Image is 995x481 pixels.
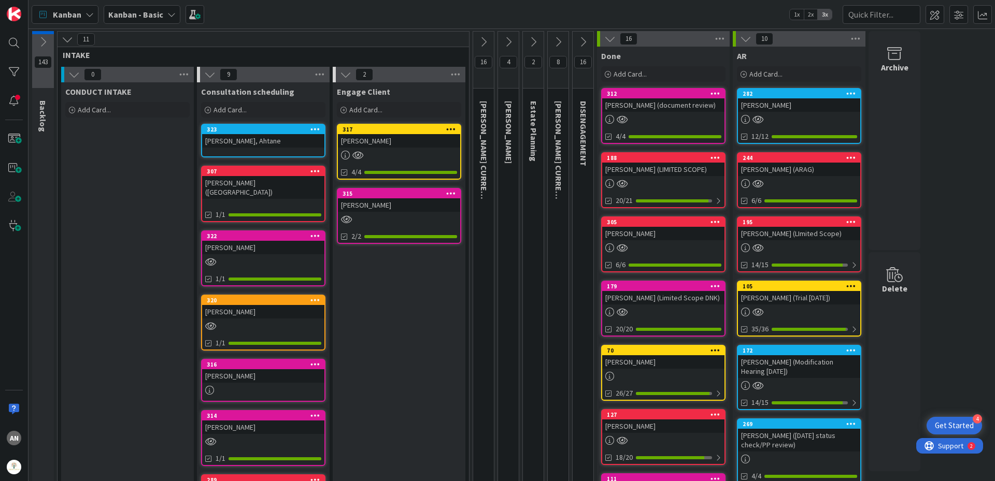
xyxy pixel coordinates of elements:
[202,167,324,176] div: 307
[34,56,52,68] span: 143
[738,429,860,451] div: [PERSON_NAME] ([DATE] status check/PP review)
[738,355,860,378] div: [PERSON_NAME] (Modification Hearing [DATE])
[574,56,592,68] span: 16
[202,241,324,254] div: [PERSON_NAME]
[338,134,460,148] div: [PERSON_NAME]
[214,105,247,114] span: Add Card...
[356,68,373,81] span: 2
[53,8,81,21] span: Kanban
[607,411,724,418] div: 127
[602,355,724,369] div: [PERSON_NAME]
[738,282,860,304] div: 105[PERSON_NAME] (Trial [DATE])
[738,153,860,176] div: 244[PERSON_NAME] (ARAG)
[743,283,860,290] div: 105
[973,414,982,424] div: 4
[338,125,460,148] div: 317[PERSON_NAME]
[738,217,860,240] div: 195[PERSON_NAME] (LImited Scope)
[601,51,621,61] span: Done
[343,190,460,197] div: 315
[202,360,324,369] div: 316
[738,346,860,378] div: 172[PERSON_NAME] (Modification Hearing [DATE])
[202,296,324,318] div: 320[PERSON_NAME]
[743,347,860,354] div: 172
[737,51,747,61] span: AR
[338,125,460,134] div: 317
[751,259,769,270] span: 14/15
[616,388,633,399] span: 26/27
[738,419,860,451] div: 269[PERSON_NAME] ([DATE] status check/PP review)
[338,189,460,198] div: 315
[7,7,21,21] img: Visit kanbanzone.com
[743,420,860,428] div: 269
[207,297,324,304] div: 320
[338,189,460,212] div: 315[PERSON_NAME]
[207,361,324,368] div: 316
[607,154,724,162] div: 188
[475,56,492,68] span: 16
[881,61,908,74] div: Archive
[202,420,324,434] div: [PERSON_NAME]
[749,69,783,79] span: Add Card...
[616,195,633,206] span: 20/21
[738,98,860,112] div: [PERSON_NAME]
[935,420,974,431] div: Get Started
[202,134,324,148] div: [PERSON_NAME], Ahtane
[738,89,860,112] div: 282[PERSON_NAME]
[54,4,56,12] div: 2
[63,50,456,60] span: INTAKE
[602,98,724,112] div: [PERSON_NAME] (document review)
[602,282,724,291] div: 179
[616,324,633,334] span: 20/20
[738,163,860,176] div: [PERSON_NAME] (ARAG)
[479,101,489,236] span: KRISTI CURRENT CLIENTS
[202,296,324,305] div: 320
[882,282,907,295] div: Delete
[349,105,382,114] span: Add Card...
[602,163,724,176] div: [PERSON_NAME] (LIMITED SCOPE)
[743,90,860,97] div: 282
[202,231,324,241] div: 322
[529,101,539,162] span: Estate Planning
[751,131,769,142] span: 12/12
[756,33,773,45] span: 10
[504,101,514,164] span: KRISTI PROBATE
[602,227,724,240] div: [PERSON_NAME]
[602,282,724,304] div: 179[PERSON_NAME] (Limited Scope DNK)
[738,153,860,163] div: 244
[790,9,804,20] span: 1x
[202,176,324,199] div: [PERSON_NAME] ([GEOGRAPHIC_DATA])
[602,89,724,98] div: 312
[602,419,724,433] div: [PERSON_NAME]
[351,231,361,242] span: 2/2
[602,410,724,419] div: 127
[751,324,769,334] span: 35/36
[500,56,517,68] span: 4
[738,89,860,98] div: 282
[616,452,633,463] span: 18/20
[207,412,324,419] div: 314
[84,68,102,81] span: 0
[607,90,724,97] div: 312
[202,369,324,383] div: [PERSON_NAME]
[7,431,21,445] div: AN
[77,33,95,46] span: 11
[202,411,324,420] div: 314
[108,9,163,20] b: Kanban - Basic
[201,86,294,97] span: Consultation scheduling
[738,282,860,291] div: 105
[927,417,982,434] div: Open Get Started checklist, remaining modules: 4
[216,273,225,284] span: 1/1
[202,125,324,148] div: 323[PERSON_NAME], Ahtane
[818,9,832,20] span: 3x
[337,86,390,97] span: Engage Client
[207,168,324,175] div: 307
[22,2,47,14] span: Support
[607,347,724,354] div: 70
[843,5,920,24] input: Quick Filter...
[602,153,724,163] div: 188
[616,259,626,270] span: 6/6
[216,338,225,348] span: 1/1
[602,291,724,304] div: [PERSON_NAME] (Limited Scope DNK)
[614,69,647,79] span: Add Card...
[216,209,225,220] span: 1/1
